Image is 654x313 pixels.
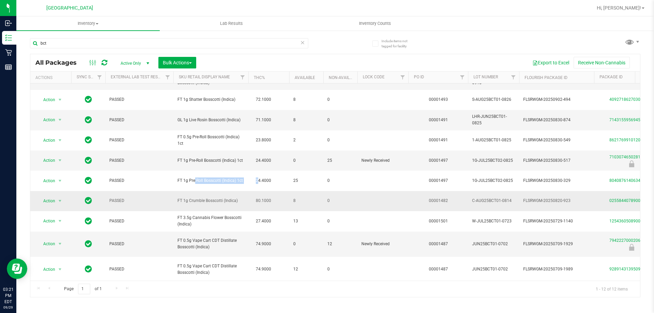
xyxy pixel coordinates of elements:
span: 0 [327,177,353,184]
a: 9289143139509461 [609,267,648,271]
a: 7103074650281977 [609,155,648,159]
span: PASSED [109,96,169,103]
span: 24.4000 [252,156,275,166]
span: 1 - 12 of 12 items [590,284,633,294]
span: FT 1g Pre-Roll Bosscotti (Indica) 1ct [177,157,244,164]
div: Actions [35,75,68,80]
span: 0 [327,266,353,272]
span: 0 [293,157,319,164]
span: PASSED [109,177,169,184]
span: Action [37,136,56,145]
a: Filter [508,72,519,83]
span: 8 [293,198,319,204]
span: C-AUG25BCT01-0814 [472,198,515,204]
span: In Sync [85,264,92,274]
span: Action [37,115,56,125]
a: 00001487 [429,241,448,246]
span: 13 [293,218,319,224]
span: JUN25BCT01-0702 [472,266,515,272]
span: 1G-JUL25BCT02-0825 [472,177,515,184]
a: 7143155956945746 [609,118,648,122]
span: JUN25BCT01-0702 [472,241,515,247]
span: 1-AUG25BCT01-0825 [472,137,515,143]
a: Sku Retail Display Name [179,75,230,79]
span: Hi, [PERSON_NAME]! [597,5,641,11]
span: 71.1000 [252,115,275,125]
a: Inventory [16,16,160,31]
a: Filter [162,72,173,83]
span: In Sync [85,135,92,145]
a: Filter [237,72,248,83]
span: FT 1g Crumble Bosscotti (Indica) [177,198,244,204]
a: 00001491 [429,138,448,142]
a: 00001497 [429,158,448,163]
span: Action [37,156,56,165]
inline-svg: Inventory [5,34,12,41]
a: 00001497 [429,178,448,183]
a: PO ID [414,75,424,79]
a: Filter [457,72,468,83]
span: FLSRWGM-20250830-517 [523,157,590,164]
span: 0 [327,96,353,103]
span: In Sync [85,216,92,226]
a: 00001487 [429,267,448,271]
a: Non-Available [329,75,359,80]
span: 1G-JUL25BCT02-0825 [472,157,515,164]
span: select [56,216,64,226]
a: Lab Results [160,16,303,31]
a: Package ID [599,75,623,79]
span: Newly Received [361,241,404,247]
span: W-JUL25BCT01-0723 [472,218,515,224]
button: Export to Excel [528,57,574,68]
a: 1254360508900977 [609,219,648,223]
a: 4092718627030682 [609,97,648,102]
a: 0255844078900975 [609,198,648,203]
span: PASSED [109,198,169,204]
span: Action [37,239,56,249]
a: Flourish Package ID [525,75,567,80]
span: Action [37,176,56,186]
span: FT 1g Pre-Roll Bosscotti (Indica) 1ct [177,177,244,184]
span: 27.4000 [252,216,275,226]
span: GL 1g Live Rosin Bosscotti (Indica) [177,117,244,123]
span: select [56,196,64,206]
button: Bulk Actions [158,57,196,68]
span: 80.1000 [252,196,275,206]
span: Action [37,196,56,206]
a: Lock Code [363,75,385,79]
span: 12 [327,241,353,247]
span: select [56,156,64,165]
span: 0 [293,241,319,247]
span: FLSRWGM-20250709-1929 [523,241,590,247]
span: In Sync [85,95,92,104]
p: 03:21 PM EDT [3,286,13,305]
a: 00001491 [429,118,448,122]
a: 7942227000206831 [609,238,648,243]
span: select [56,176,64,186]
inline-svg: Reports [5,64,12,71]
input: Search Package ID, Item Name, SKU, Lot or Part Number... [30,38,308,48]
span: FLSRWGM-20250830-549 [523,137,590,143]
span: select [56,95,64,105]
span: In Sync [85,239,92,249]
a: External Lab Test Result [111,75,164,79]
p: 09/29 [3,305,13,310]
a: Inventory Counts [303,16,447,31]
iframe: Resource center [7,259,27,279]
span: 0 [327,198,353,204]
button: Receive Non-Cannabis [574,57,630,68]
span: PASSED [109,241,169,247]
span: Include items not tagged for facility [381,38,416,49]
span: FLSRWGM-20250830-329 [523,177,590,184]
span: Clear [300,38,305,47]
span: 25 [293,177,319,184]
span: Lab Results [211,20,252,27]
a: Available [295,75,315,80]
a: 00001493 [429,97,448,102]
span: FT 0.5g Vape Cart CDT Distillate Bosscotti (Indica) [177,237,244,250]
a: 8040876140634997 [609,178,648,183]
span: PASSED [109,218,169,224]
span: 8 [293,117,319,123]
span: FT 1g Shatter Bosscotti (Indica) [177,96,244,103]
span: Page of 1 [58,284,107,294]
